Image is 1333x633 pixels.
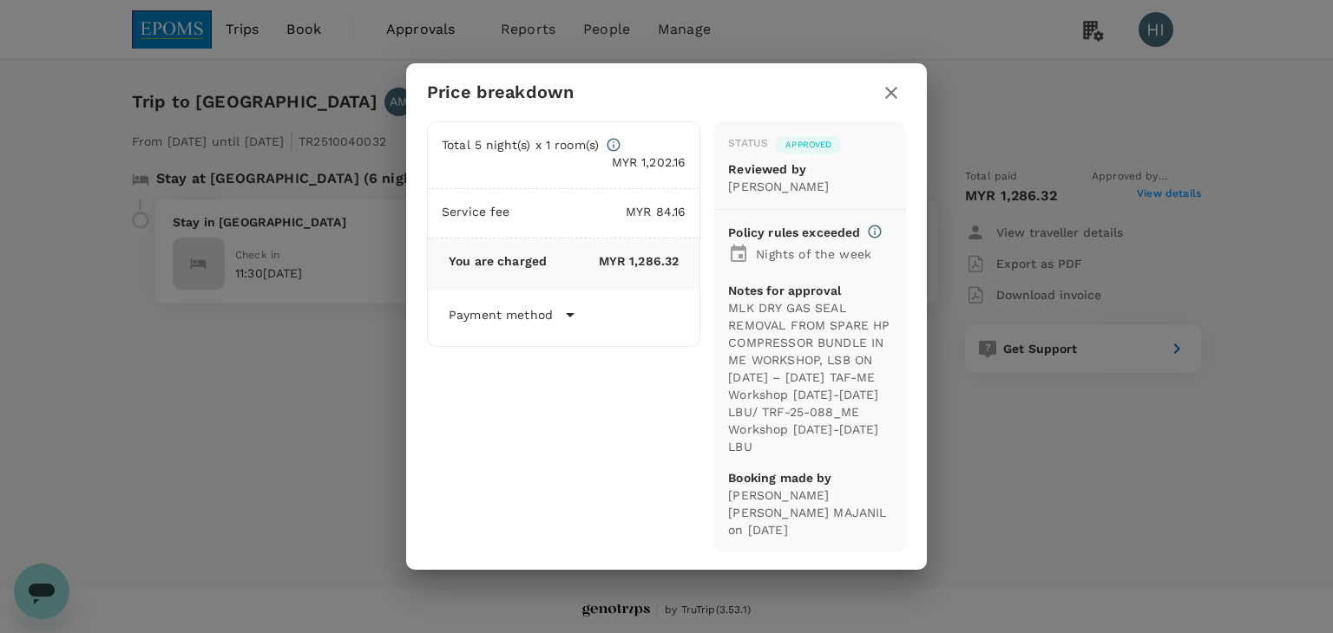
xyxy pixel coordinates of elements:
h6: Price breakdown [427,78,574,106]
p: You are charged [449,252,547,270]
p: Nights of the week [756,245,892,263]
p: MYR 84.16 [510,203,686,220]
p: Payment method [449,306,553,323]
div: Status [728,135,768,153]
p: Policy rules exceeded [728,224,860,241]
p: Service fee [442,203,510,220]
p: [PERSON_NAME] [PERSON_NAME] MAJANIL on [DATE] [728,486,892,538]
p: Reviewed by [728,160,892,178]
p: MYR 1,202.16 [442,153,686,171]
p: [PERSON_NAME] [728,178,892,195]
p: Notes for approval [728,282,892,299]
p: Booking made by [728,469,892,486]
p: MLK DRY GAS SEAL REMOVAL FROM SPARE HP COMPRESSOR BUNDLE IN ME WORKSHOP, LSB ON [DATE] – [DATE] T... [728,299,892,455]
p: MYR 1,286.32 [547,252,679,270]
span: Approved [775,139,842,151]
p: Total 5 night(s) x 1 room(s) [442,136,599,153]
